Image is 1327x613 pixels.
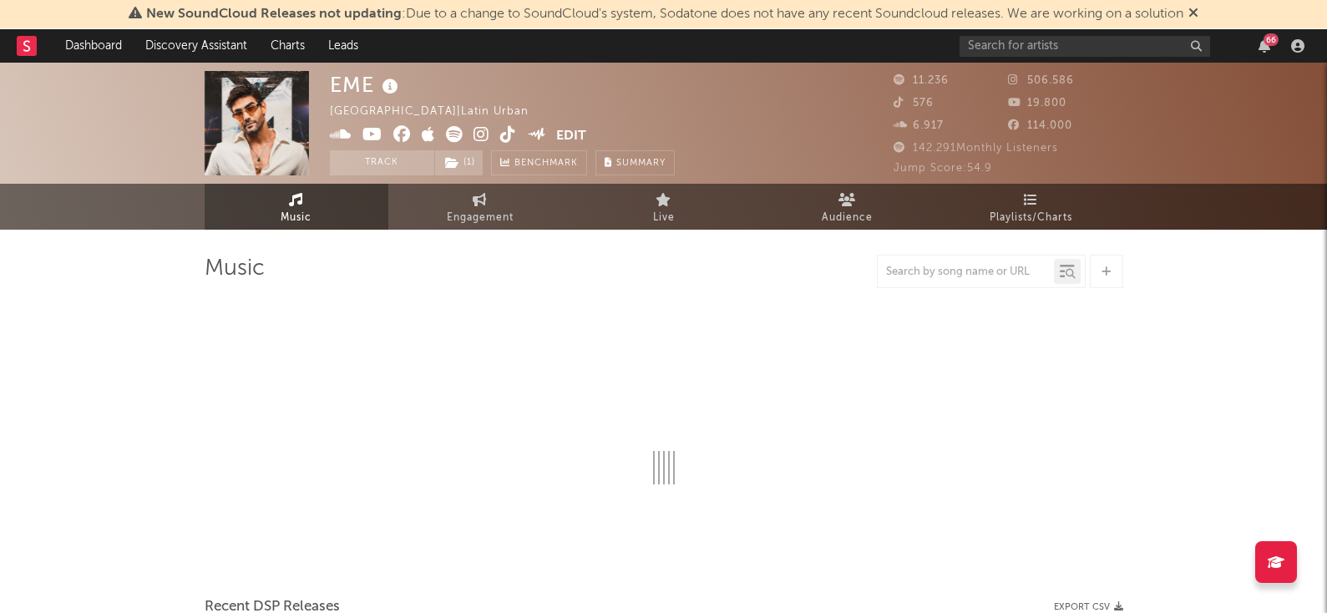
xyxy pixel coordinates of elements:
span: 11.236 [894,75,949,86]
span: 142.291 Monthly Listeners [894,143,1058,154]
span: Playlists/Charts [990,208,1072,228]
span: New SoundCloud Releases not updating [146,8,402,21]
span: Benchmark [514,154,578,174]
span: 6.917 [894,120,944,131]
span: Live [653,208,675,228]
button: Track [330,150,434,175]
button: Summary [595,150,675,175]
span: Audience [822,208,873,228]
a: Live [572,184,756,230]
input: Search for artists [960,36,1210,57]
span: 19.800 [1008,98,1066,109]
a: Audience [756,184,940,230]
div: [GEOGRAPHIC_DATA] | Latin Urban [330,102,548,122]
input: Search by song name or URL [878,266,1054,279]
span: Music [281,208,311,228]
a: Benchmark [491,150,587,175]
a: Dashboard [53,29,134,63]
button: Export CSV [1054,602,1123,612]
span: ( 1 ) [434,150,484,175]
a: Discovery Assistant [134,29,259,63]
button: (1) [435,150,483,175]
div: EME [330,71,403,99]
a: Leads [317,29,370,63]
span: Jump Score: 54.9 [894,163,992,174]
div: 66 [1264,33,1279,46]
span: Dismiss [1188,8,1198,21]
span: 506.586 [1008,75,1074,86]
a: Playlists/Charts [940,184,1123,230]
span: Engagement [447,208,514,228]
span: 576 [894,98,934,109]
button: 66 [1259,39,1270,53]
span: : Due to a change to SoundCloud's system, Sodatone does not have any recent Soundcloud releases. ... [146,8,1183,21]
span: Summary [616,159,666,168]
a: Engagement [388,184,572,230]
a: Music [205,184,388,230]
a: Charts [259,29,317,63]
button: Edit [556,126,586,147]
span: 114.000 [1008,120,1072,131]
